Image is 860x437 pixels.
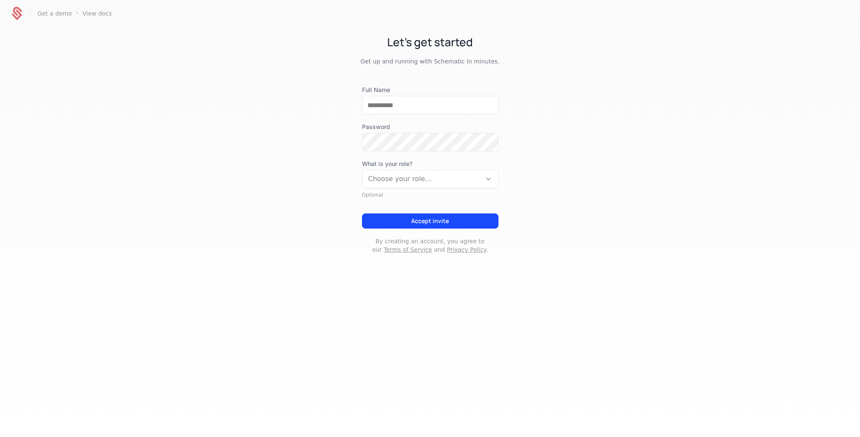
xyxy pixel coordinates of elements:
a: View docs [82,9,112,18]
a: Privacy Policy [447,246,486,253]
label: Password [362,123,498,131]
label: Full Name [362,86,498,94]
span: What is your role? [362,160,498,168]
div: Optional [362,192,498,198]
span: · [76,8,78,18]
button: Accept invite [362,213,498,229]
a: Get a demo [37,9,72,18]
p: By creating an account, you agree to our and . [362,237,498,254]
a: Terms of Service [384,246,432,253]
